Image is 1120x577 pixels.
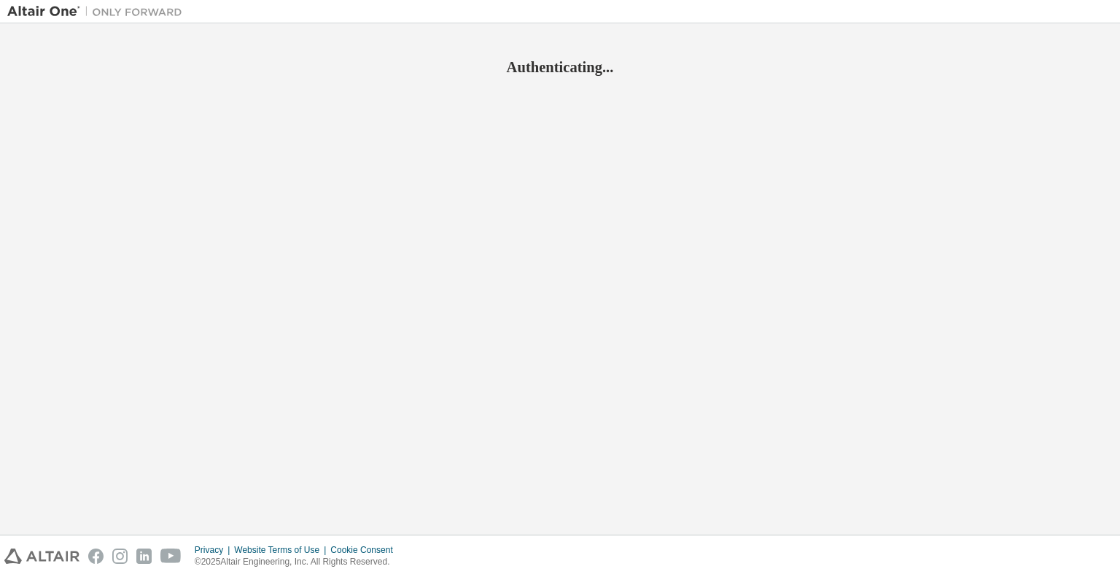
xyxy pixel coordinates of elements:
[136,549,152,564] img: linkedin.svg
[7,4,190,19] img: Altair One
[112,549,128,564] img: instagram.svg
[195,556,402,568] p: © 2025 Altair Engineering, Inc. All Rights Reserved.
[330,544,401,556] div: Cookie Consent
[7,58,1113,77] h2: Authenticating...
[160,549,182,564] img: youtube.svg
[195,544,234,556] div: Privacy
[4,549,79,564] img: altair_logo.svg
[88,549,104,564] img: facebook.svg
[234,544,330,556] div: Website Terms of Use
